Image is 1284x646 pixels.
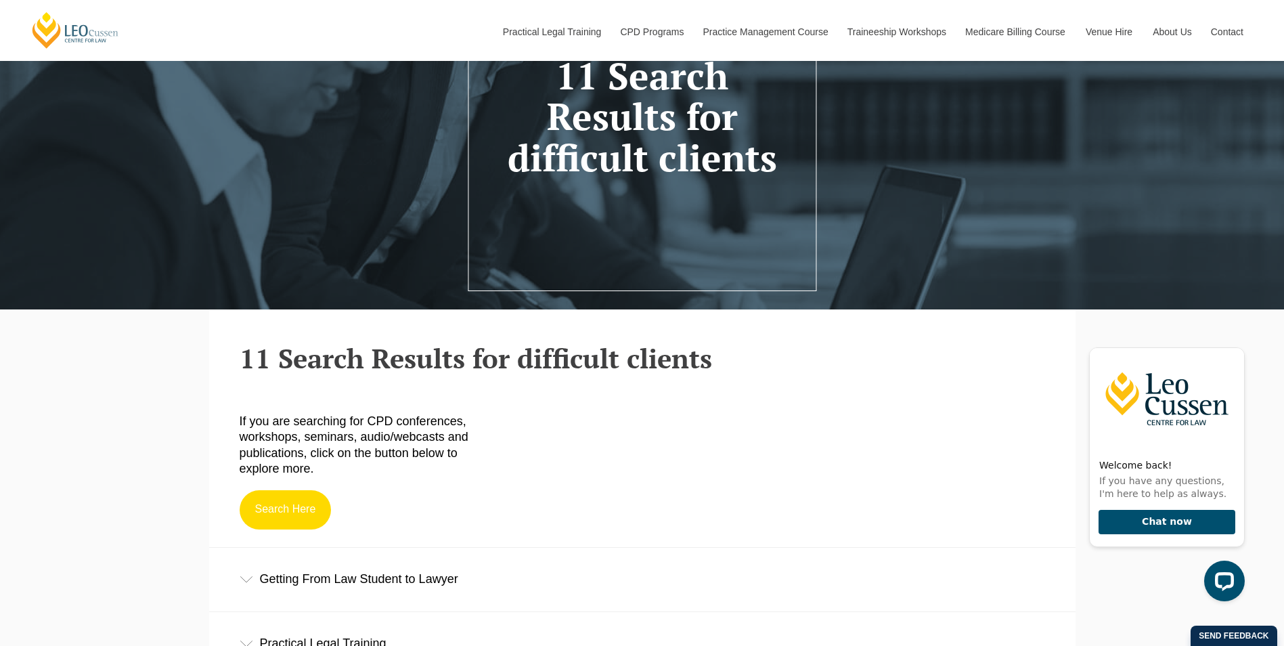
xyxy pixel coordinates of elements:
h2: 11 Search Results for difficult clients [240,343,1045,373]
a: Medicare Billing Course [955,3,1076,61]
a: Search Here [240,490,332,530]
a: CPD Programs [610,3,692,61]
a: [PERSON_NAME] Centre for Law [30,11,120,49]
a: Venue Hire [1076,3,1143,61]
h1: 11 Search Results for difficult clients [488,56,796,179]
a: Practical Legal Training [493,3,611,61]
a: Traineeship Workshops [837,3,955,61]
a: Practice Management Course [693,3,837,61]
iframe: LiveChat chat widget [1078,323,1250,612]
a: Contact [1201,3,1254,61]
div: Getting From Law Student to Lawyer [209,548,1076,611]
p: If you are searching for CPD conferences, workshops, seminars, audio/webcasts and publications, c... [240,414,495,477]
a: About Us [1143,3,1201,61]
